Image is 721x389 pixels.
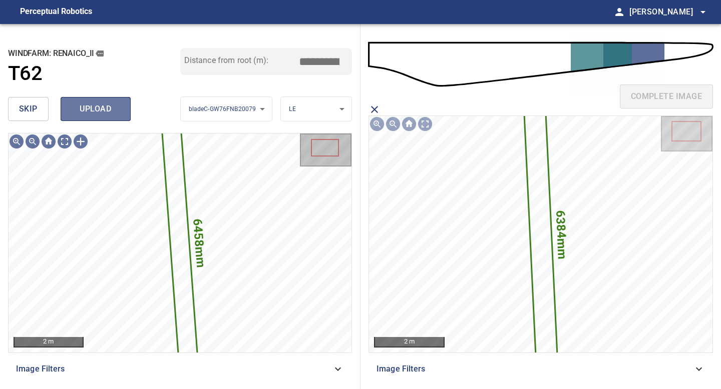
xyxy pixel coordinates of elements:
div: Zoom in [9,133,25,149]
div: bladeC-GW76FNB20079 [181,96,272,122]
img: Go home [401,116,417,132]
button: skip [8,97,49,121]
div: Go home [41,133,57,149]
span: person [613,6,625,18]
h2: windfarm: Renaico_II [8,48,180,59]
figcaption: Perceptual Robotics [20,4,92,20]
div: Toggle full page [57,133,73,149]
text: 6384mm [553,210,569,259]
div: Zoom out [25,133,41,149]
span: LE [289,105,295,112]
label: Distance from root (m): [184,56,268,64]
div: LE [281,96,351,122]
img: Zoom in [369,116,385,132]
span: Image Filters [377,363,693,375]
span: [PERSON_NAME] [629,5,709,19]
span: close matching imageResolution: [369,103,381,115]
h1: T62 [8,62,42,85]
button: [PERSON_NAME] [625,2,709,22]
span: bladeC-GW76FNB20079 [189,105,256,112]
div: Toggle selection [73,133,89,149]
span: arrow_drop_down [697,6,709,18]
img: Toggle full page [417,116,433,132]
span: Image Filters [16,363,332,375]
img: Zoom out [385,116,401,132]
a: T62 [8,62,180,85]
div: Image Filters [369,357,713,381]
span: skip [19,102,38,116]
div: Image Filters [8,357,352,381]
text: 6458mm [190,218,208,268]
button: copy message details [94,48,105,59]
span: upload [72,102,120,116]
button: upload [61,97,131,121]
